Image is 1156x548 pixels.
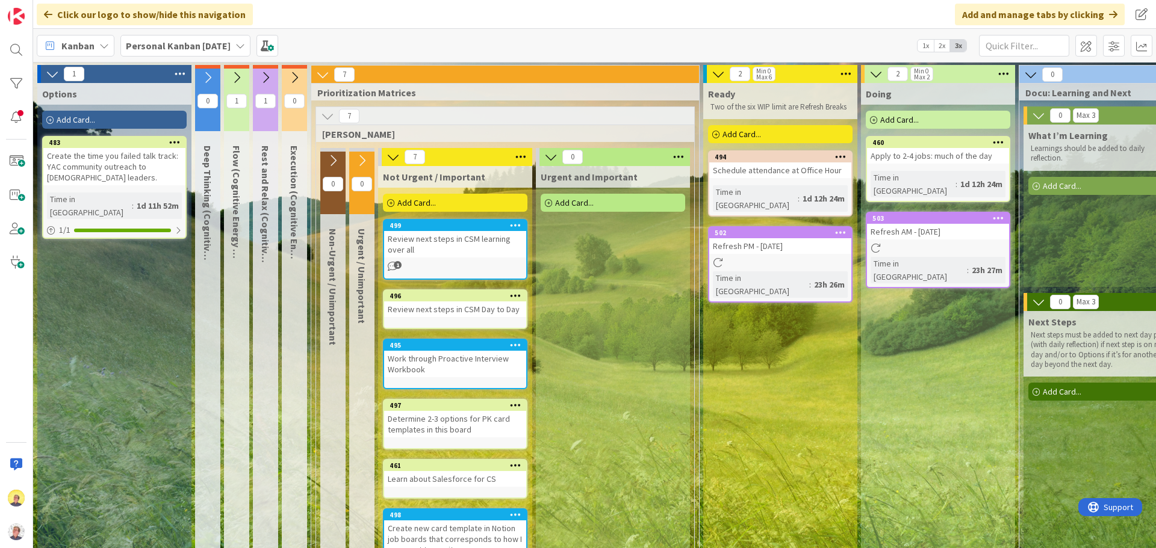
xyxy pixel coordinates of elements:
[390,401,526,410] div: 497
[957,177,1005,191] div: 1d 12h 24m
[713,271,809,298] div: Time in [GEOGRAPHIC_DATA]
[47,192,132,219] div: Time in [GEOGRAPHIC_DATA]
[394,261,402,269] span: 1
[1028,129,1108,141] span: What I’m Learning
[390,292,526,300] div: 496
[708,226,853,303] a: 502Refresh PM - [DATE]Time in [GEOGRAPHIC_DATA]:23h 26m
[322,128,679,140] span: Eisenhower
[384,291,526,317] div: 496Review next steps in CSM Day to Day
[383,339,527,389] a: 495Work through Proactive Interview Workbook
[383,459,527,499] a: 461Learn about Salesforce for CS
[352,177,372,191] span: 0
[969,263,1005,277] div: 23h 27m
[384,460,526,487] div: 461Learn about Salesforce for CS
[1043,386,1081,397] span: Add Card...
[327,229,339,345] span: Non-Urgent / Unimportant
[390,221,526,230] div: 499
[390,341,526,349] div: 495
[43,137,185,185] div: 483Create the time you failed talk track: YAC community outreach to [DEMOGRAPHIC_DATA] leaders.
[323,177,343,191] span: 0
[284,94,305,108] span: 0
[397,197,436,208] span: Add Card...
[730,67,750,81] span: 2
[134,199,182,212] div: 1d 11h 52m
[384,400,526,437] div: 497Determine 2-3 options for PK card templates in this board
[288,146,300,348] span: Execution (Cognitive Energy L-M)
[49,138,185,147] div: 483
[43,223,185,238] div: 1/1
[1042,67,1063,82] span: 0
[867,137,1009,164] div: 460Apply to 2-4 jobs: much of the day
[339,109,359,123] span: 7
[715,153,851,161] div: 494
[800,192,848,205] div: 1d 12h 24m
[709,152,851,162] div: 494
[1050,108,1071,123] span: 0
[384,340,526,351] div: 495
[384,510,526,520] div: 498
[872,138,1009,147] div: 460
[1077,112,1095,119] div: Max 3
[8,490,25,506] img: JW
[8,523,25,540] img: avatar
[709,152,851,178] div: 494Schedule attendance at Office Hour
[317,87,684,99] span: Prioritization Matrices
[37,4,253,25] div: Click our logo to show/hide this navigation
[555,197,594,208] span: Add Card...
[8,8,25,25] img: Visit kanbanzone.com
[955,4,1125,25] div: Add and manage tabs by clicking
[722,129,761,140] span: Add Card...
[43,137,185,148] div: 483
[756,74,772,80] div: Max 6
[914,74,930,80] div: Max 2
[866,136,1010,202] a: 460Apply to 2-4 jobs: much of the dayTime in [GEOGRAPHIC_DATA]:1d 12h 24m
[956,177,957,191] span: :
[384,471,526,487] div: Learn about Salesforce for CS
[756,68,771,74] div: Min 0
[383,219,527,280] a: 499Review next steps in CSM learning over all
[383,289,527,329] a: 496Review next steps in CSM Day to Day
[405,150,425,164] span: 7
[562,150,583,164] span: 0
[43,148,185,185] div: Create the time you failed talk track: YAC community outreach to [DEMOGRAPHIC_DATA] leaders.
[57,114,95,125] span: Add Card...
[967,263,969,277] span: :
[811,278,848,291] div: 23h 26m
[867,224,1009,239] div: Refresh AM - [DATE]
[709,227,851,254] div: 502Refresh PM - [DATE]
[42,136,187,239] a: 483Create the time you failed talk track: YAC community outreach to [DEMOGRAPHIC_DATA] leaders.Ti...
[708,88,735,100] span: Ready
[867,213,1009,224] div: 503
[132,199,134,212] span: :
[383,171,485,183] span: Not Urgent / Important
[708,150,853,217] a: 494Schedule attendance at Office HourTime in [GEOGRAPHIC_DATA]:1d 12h 24m
[809,278,811,291] span: :
[356,229,368,324] span: Urgent / Unimportant
[384,291,526,301] div: 496
[384,411,526,437] div: Determine 2-3 options for PK card templates in this board
[872,214,1009,223] div: 503
[384,231,526,257] div: Review next steps in CSM learning over all
[914,68,928,74] div: Min 0
[867,137,1009,148] div: 460
[255,94,276,108] span: 1
[867,148,1009,164] div: Apply to 2-4 jobs: much of the day
[231,146,243,270] span: Flow (Cognitive Energy M-H)
[1050,295,1071,309] span: 0
[334,67,355,82] span: 7
[197,94,218,108] span: 0
[918,40,934,52] span: 1x
[798,192,800,205] span: :
[934,40,950,52] span: 2x
[709,162,851,178] div: Schedule attendance at Office Hour
[202,146,214,301] span: Deep Thinking (Cognitive Energy H)
[1043,180,1081,191] span: Add Card...
[713,185,798,212] div: Time in [GEOGRAPHIC_DATA]
[1077,299,1095,305] div: Max 3
[25,2,55,16] span: Support
[709,238,851,254] div: Refresh PM - [DATE]
[715,229,851,237] div: 502
[867,213,1009,239] div: 503Refresh AM - [DATE]
[390,461,526,470] div: 461
[887,67,908,81] span: 2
